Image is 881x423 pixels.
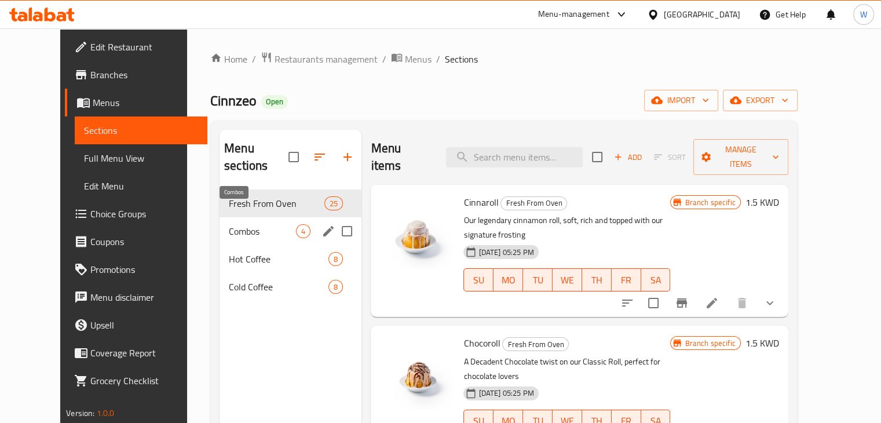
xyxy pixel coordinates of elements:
span: Full Menu View [84,151,198,165]
span: Menus [405,52,432,66]
h6: 1.5 KWD [745,335,779,351]
a: Upsell [65,311,207,339]
button: import [644,90,718,111]
span: Combos [229,224,296,238]
a: Edit Restaurant [65,33,207,61]
img: Cinnaroll [380,194,454,268]
span: Edit Restaurant [90,40,198,54]
li: / [436,52,440,66]
button: edit [320,223,337,240]
svg: Show Choices [763,296,777,310]
span: Edit Menu [84,179,198,193]
span: Branch specific [680,338,740,349]
span: Manage items [703,143,779,172]
span: TU [528,272,548,289]
li: / [252,52,256,66]
span: MO [498,272,518,289]
span: Fresh From Oven [229,196,324,210]
span: Select to update [641,291,666,315]
a: Coverage Report [65,339,207,367]
a: Edit menu item [705,296,719,310]
h2: Menu sections [224,140,288,174]
span: Fresh From Oven [503,338,568,351]
span: Branch specific [680,197,740,208]
button: SU [463,268,493,291]
span: Open [261,97,288,107]
span: Restaurants management [275,52,378,66]
div: Open [261,95,288,109]
a: Grocery Checklist [65,367,207,395]
button: MO [493,268,523,291]
button: export [723,90,798,111]
a: Restaurants management [261,52,378,67]
p: A Decadent Chocolate twist on our Classic Roll, perfect for chocolate lovers [463,355,670,384]
a: Choice Groups [65,200,207,228]
a: Full Menu View [75,144,207,172]
span: FR [616,272,637,289]
nav: breadcrumb [210,52,798,67]
button: SA [641,268,671,291]
span: Cold Coffee [229,280,328,294]
span: Coupons [90,235,198,249]
span: 1.0.0 [97,406,115,421]
span: Version: [66,406,94,421]
a: Edit Menu [75,172,207,200]
span: Sections [84,123,198,137]
button: show more [756,289,784,317]
div: items [324,196,343,210]
button: TH [582,268,612,291]
span: [DATE] 05:25 PM [474,388,538,399]
a: Promotions [65,256,207,283]
span: WE [557,272,577,289]
a: Sections [75,116,207,144]
button: FR [612,268,641,291]
div: [GEOGRAPHIC_DATA] [664,8,740,21]
h6: 1.5 KWD [745,194,779,210]
button: sort-choices [613,289,641,317]
span: Choice Groups [90,207,198,221]
span: Select section first [646,148,693,166]
div: Cold Coffee8 [220,273,361,301]
span: SA [646,272,666,289]
input: search [446,147,583,167]
div: Combos4edit [220,217,361,245]
button: WE [553,268,582,291]
div: Fresh From Oven [502,337,569,351]
span: Promotions [90,262,198,276]
span: import [653,93,709,108]
button: TU [523,268,553,291]
div: Hot Coffee8 [220,245,361,273]
span: SU [469,272,489,289]
nav: Menu sections [220,185,361,305]
button: Manage items [693,139,788,175]
a: Menu disclaimer [65,283,207,311]
a: Menus [391,52,432,67]
span: Fresh From Oven [501,196,566,210]
button: Add [609,148,646,166]
span: 4 [297,226,310,237]
span: Coverage Report [90,346,198,360]
a: Menus [65,89,207,116]
span: Select section [585,145,609,169]
span: Grocery Checklist [90,374,198,388]
span: Sort sections [306,143,334,171]
button: Add section [334,143,361,171]
li: / [382,52,386,66]
div: Hot Coffee [229,252,328,266]
a: Branches [65,61,207,89]
span: Upsell [90,318,198,332]
img: Chocoroll [380,335,454,409]
div: items [328,280,343,294]
span: Select all sections [282,145,306,169]
div: Fresh From Oven25 [220,189,361,217]
a: Home [210,52,247,66]
span: Add [612,151,644,164]
button: Branch-specific-item [668,289,696,317]
span: Add item [609,148,646,166]
span: 8 [329,282,342,293]
a: Coupons [65,228,207,256]
span: W [860,8,867,21]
